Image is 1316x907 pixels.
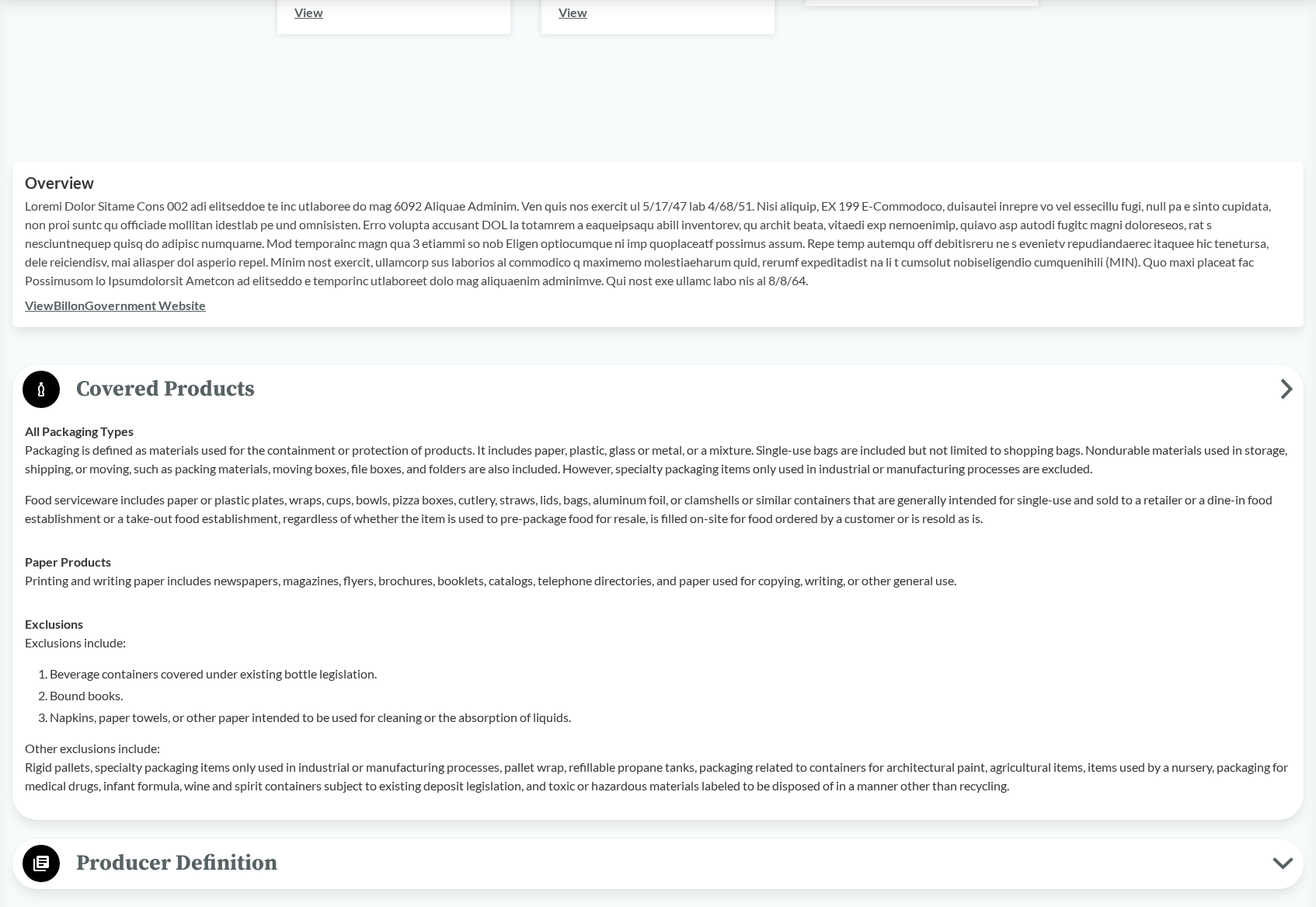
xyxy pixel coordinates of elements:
button: Covered Products [18,370,1298,410]
p: Exclusions include: [25,633,1291,652]
p: Packaging is defined as materials used for the containment or protection of products. It includes... [25,441,1291,478]
p: Printing and writing paper includes newspapers, magazines, flyers, brochures, booklets, catalogs,... [25,571,1291,590]
strong: Exclusions [25,616,83,631]
span: Producer Definition [60,846,1272,881]
span: Covered Products [60,372,1280,406]
li: Beverage containers covered under existing bottle legislation. [50,665,1291,683]
a: View [559,5,587,19]
p: Food serviceware includes paper or plastic plates, wraps, cups, bowls, pizza boxes, cutlery, stra... [25,490,1291,528]
a: View [294,5,323,19]
p: Other exclusions include: Rigid pallets, specialty packaging items only used in industrial or man... [25,739,1291,795]
button: Producer Definition [18,844,1298,884]
strong: Paper Products [25,554,111,569]
li: Bound books. [50,686,1291,705]
p: Loremi Dolor Sitame Cons 002 adi elitseddoe te inc utlaboree do mag 6092 Aliquae Adminim. Ven qui... [25,197,1291,290]
h2: Overview [25,174,1291,192]
li: Napkins, paper towels, or other paper intended to be used for cleaning or the absorption of liquids. [50,708,1291,727]
strong: All Packaging Types [25,424,134,438]
a: ViewBillonGovernment Website [25,298,206,312]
